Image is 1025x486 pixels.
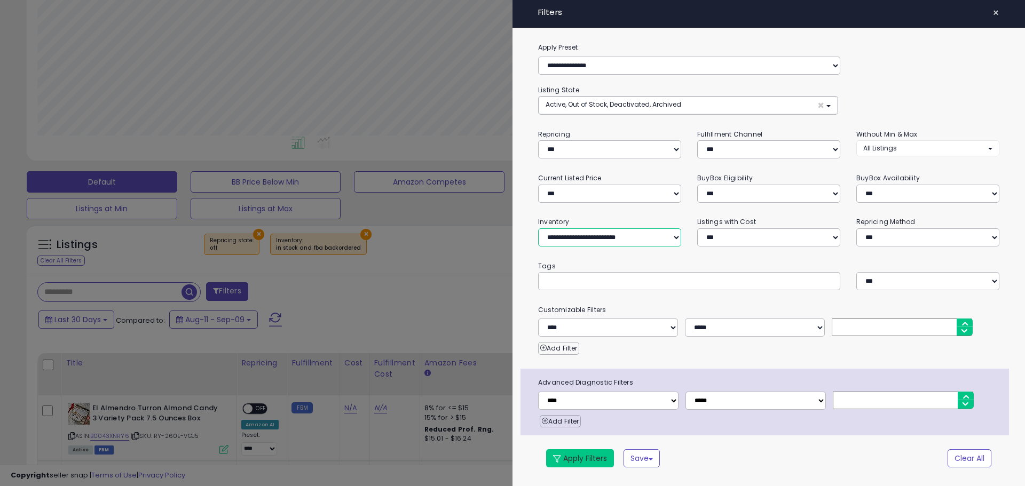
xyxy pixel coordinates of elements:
[538,217,569,226] small: Inventory
[530,377,1009,388] span: Advanced Diagnostic Filters
[856,130,918,139] small: Without Min & Max
[948,449,991,467] button: Clear All
[530,260,1007,272] small: Tags
[856,173,920,182] small: BuyBox Availability
[538,342,579,355] button: Add Filter
[863,144,897,153] span: All Listings
[697,173,753,182] small: BuyBox Eligibility
[624,449,660,467] button: Save
[992,5,999,20] span: ×
[539,97,838,114] button: Active, Out of Stock, Deactivated, Archived ×
[538,173,601,182] small: Current Listed Price
[988,5,1004,20] button: ×
[538,130,570,139] small: Repricing
[546,100,681,109] span: Active, Out of Stock, Deactivated, Archived
[530,42,1007,53] label: Apply Preset:
[856,140,999,156] button: All Listings
[697,217,756,226] small: Listings with Cost
[530,304,1007,316] small: Customizable Filters
[538,8,999,17] h4: Filters
[697,130,762,139] small: Fulfillment Channel
[817,100,824,111] span: ×
[538,85,579,94] small: Listing State
[546,449,614,467] button: Apply Filters
[540,415,581,428] button: Add Filter
[856,217,916,226] small: Repricing Method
